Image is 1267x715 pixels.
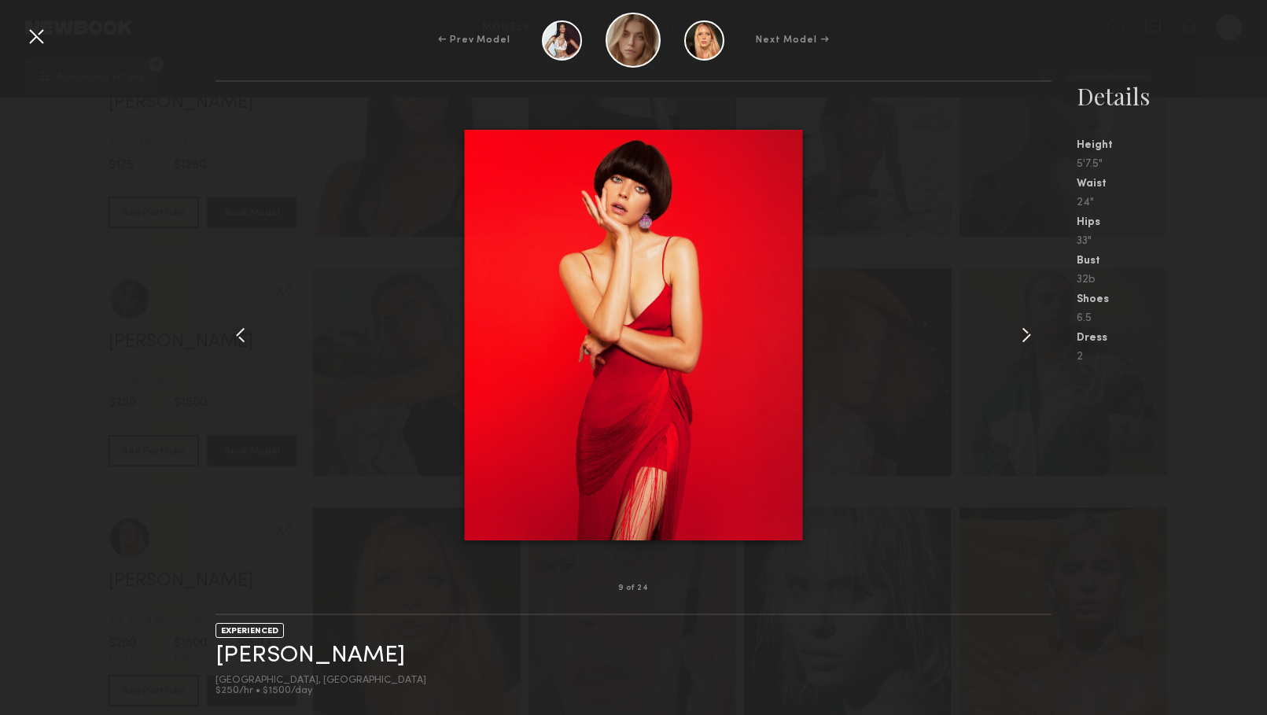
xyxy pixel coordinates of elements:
[1077,80,1267,112] div: Details
[756,33,829,47] div: Next Model →
[1077,352,1267,363] div: 2
[1077,313,1267,324] div: 6.5
[1077,256,1267,267] div: Bust
[438,33,510,47] div: ← Prev Model
[1077,333,1267,344] div: Dress
[1077,197,1267,208] div: 24"
[1077,294,1267,305] div: Shoes
[1077,179,1267,190] div: Waist
[1077,217,1267,228] div: Hips
[215,623,284,638] div: EXPERIENCED
[1077,140,1267,151] div: Height
[1077,236,1267,247] div: 33"
[618,584,648,592] div: 9 of 24
[1077,159,1267,170] div: 5'7.5"
[215,643,405,668] a: [PERSON_NAME]
[215,676,426,686] div: [GEOGRAPHIC_DATA], [GEOGRAPHIC_DATA]
[215,686,426,696] div: $250/hr • $1500/day
[1077,275,1267,286] div: 32b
